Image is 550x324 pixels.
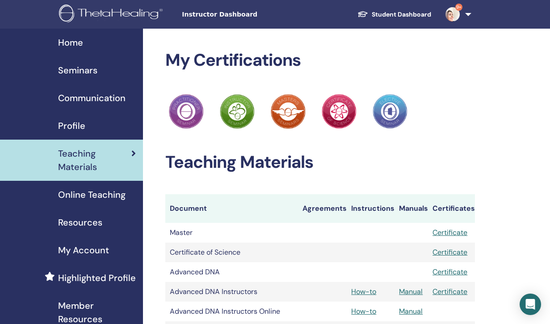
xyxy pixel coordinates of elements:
img: Practitioner [271,94,306,129]
span: My Account [58,243,109,257]
h2: Teaching Materials [165,152,475,173]
h2: My Certifications [165,50,475,71]
img: default.png [445,7,460,21]
span: Profile [58,119,85,132]
td: Certificate of Science [165,243,298,262]
a: How-to [351,307,376,316]
td: Advanced DNA [165,262,298,282]
a: Certificate [432,247,467,257]
a: How-to [351,287,376,296]
img: Practitioner [373,94,407,129]
th: Manuals [395,194,428,223]
a: Student Dashboard [350,6,438,23]
img: logo.png [59,4,166,25]
img: graduation-cap-white.svg [357,10,368,18]
span: Highlighted Profile [58,271,136,285]
th: Agreements [298,194,347,223]
span: Online Teaching [58,188,126,201]
a: Certificate [432,228,467,237]
div: Open Intercom Messenger [520,294,541,315]
span: Seminars [58,64,97,77]
span: 9+ [455,4,462,11]
span: Home [58,36,83,49]
span: Resources [58,216,102,229]
img: Practitioner [322,94,357,129]
td: Advanced DNA Instructors Online [165,302,298,321]
img: Practitioner [169,94,204,129]
td: Master [165,223,298,243]
a: Manual [399,287,423,296]
span: Instructor Dashboard [182,10,316,19]
th: Instructions [347,194,395,223]
th: Certificates [428,194,475,223]
td: Advanced DNA Instructors [165,282,298,302]
span: Teaching Materials [58,147,131,174]
img: Practitioner [220,94,255,129]
a: Certificate [432,267,467,277]
a: Certificate [432,287,467,296]
span: Communication [58,91,126,105]
a: Manual [399,307,423,316]
th: Document [165,194,298,223]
